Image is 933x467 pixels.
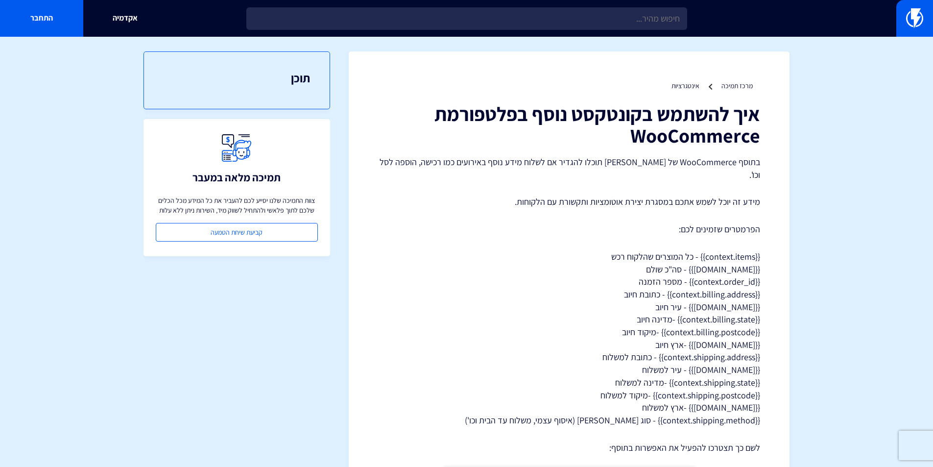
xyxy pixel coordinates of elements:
p: צוות התמיכה שלנו יסייע לכם להעביר את כל המידע מכל הכלים שלכם לתוך פלאשי ולהתחיל לשווק מיד, השירות... [156,196,318,215]
h3: תמיכה מלאה במעבר [192,172,281,183]
p: הפרמטרים שזמינים לכם: [378,223,760,236]
p: לשם כך תצטרכו להפעיל את האפשרות בתוסף: [378,442,760,454]
h1: איך להשתמש בקונטקסט נוסף בפלטפורמת WooCommerce [378,103,760,146]
p: מידע זה יוכל לשמש אתכם במסגרת יצירת אוטומציות ותקשורת עם הלקוחות. [378,196,760,208]
a: מרכז תמיכה [721,81,753,90]
p: בתוסף WooCommerce של [PERSON_NAME] תוכלו להגדיר אם לשלוח מידע נוסף באירועים כמו רכישה, הוספה לסל ... [378,156,760,181]
a: אינטגרציות [671,81,699,90]
a: קביעת שיחת הטמעה [156,223,318,242]
input: חיפוש מהיר... [246,7,687,30]
p: {{context.items}} - כל המוצרים שהלקוח רכש {{[DOMAIN_NAME]}} - סה"כ שולם {{context.order_id}} - מס... [378,250,760,427]
h3: תוכן [164,72,310,84]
